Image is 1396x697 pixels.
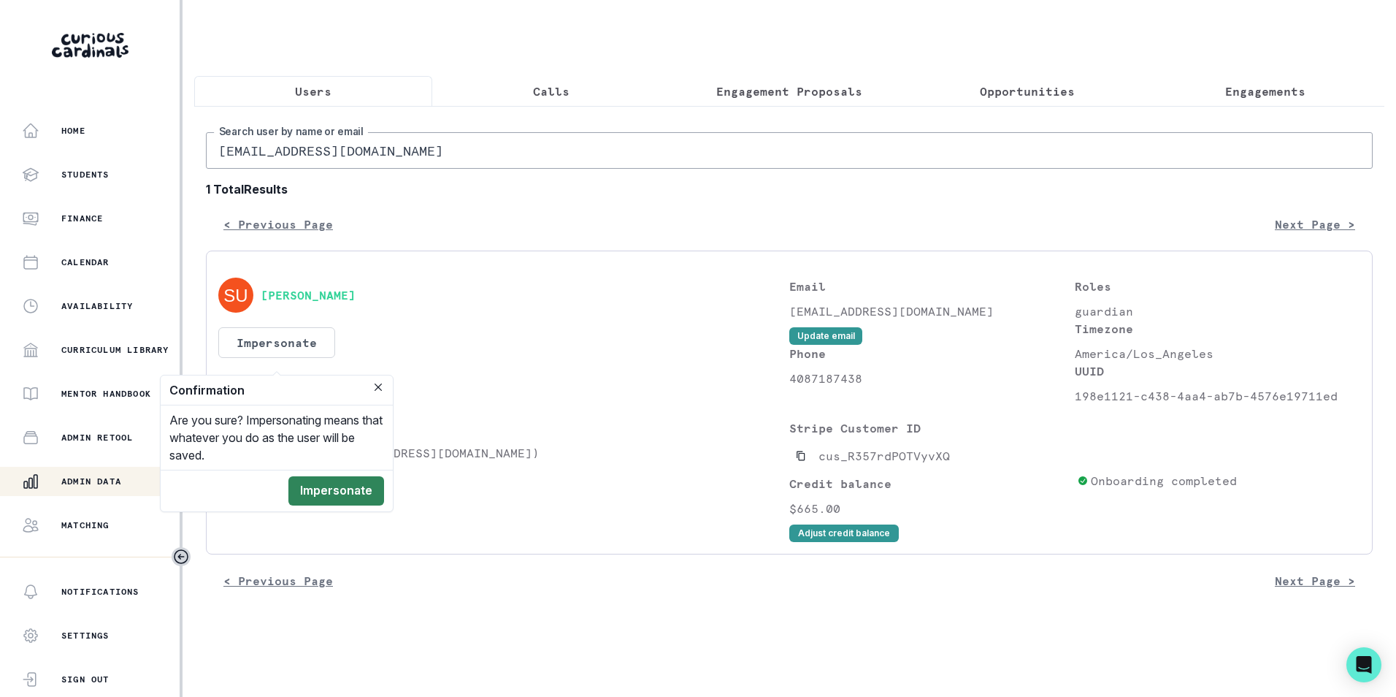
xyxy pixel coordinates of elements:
p: Admin Retool [61,432,133,443]
p: Notifications [61,586,139,598]
p: Students [218,419,789,437]
button: Impersonate [218,327,335,358]
p: Users [295,83,331,100]
button: Close [369,378,387,396]
p: Roles [1075,278,1360,295]
p: Engagement Proposals [716,83,862,100]
p: Matching [61,519,110,531]
p: Calendar [61,256,110,268]
p: America/Los_Angeles [1075,345,1360,362]
p: Sign Out [61,674,110,685]
p: Finance [61,213,103,224]
p: Phone [789,345,1075,362]
button: Toggle sidebar [172,547,191,566]
p: Settings [61,630,110,641]
img: Curious Cardinals Logo [52,33,129,58]
button: Update email [789,327,862,345]
button: Impersonate [288,476,384,506]
p: Home [61,125,85,137]
p: Admin Data [61,476,121,487]
button: < Previous Page [206,210,350,239]
p: Curriculum Library [61,344,169,356]
button: < Previous Page [206,566,350,595]
p: Stripe Customer ID [789,419,1071,437]
b: 1 Total Results [206,180,1373,198]
p: Timezone [1075,320,1360,338]
p: UUID [1075,362,1360,380]
p: $665.00 [789,500,1071,517]
p: Engagements [1225,83,1305,100]
p: cus_R357rdPOTVyvXQ [818,447,950,465]
p: Availability [61,300,133,312]
p: Credit balance [789,475,1071,492]
p: guardian [1075,302,1360,320]
p: Onboarding completed [1091,472,1237,490]
div: Open Intercom Messenger [1346,647,1381,682]
p: Mentor Handbook [61,388,151,400]
p: Email [789,278,1075,295]
p: Calls [533,83,569,100]
p: 198e1121-c438-4aa4-ab7b-4576e19711ed [1075,387,1360,405]
header: Confirmation [161,376,393,405]
button: Next Page > [1257,210,1373,239]
p: Opportunities [980,83,1075,100]
img: svg [218,278,253,313]
div: Are you sure? Impersonating means that whatever you do as the user will be saved. [161,405,393,470]
p: Students [61,169,110,180]
button: [PERSON_NAME] [261,288,356,302]
p: 4087187438 [789,370,1075,387]
p: [PERSON_NAME] ([EMAIL_ADDRESS][DOMAIN_NAME]) [218,444,789,462]
p: [EMAIL_ADDRESS][DOMAIN_NAME] [789,302,1075,320]
button: Adjust credit balance [789,525,899,542]
button: Copied to clipboard [789,444,813,468]
button: Next Page > [1257,566,1373,595]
